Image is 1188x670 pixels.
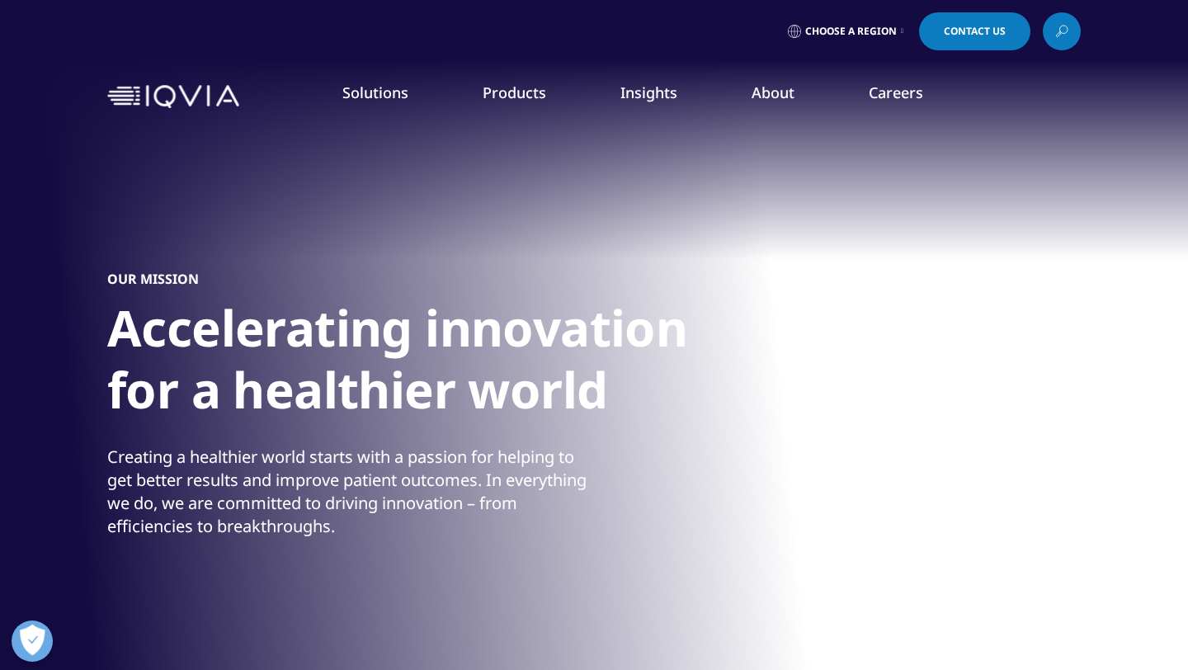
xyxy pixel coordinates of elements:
[620,83,677,102] a: Insights
[919,12,1030,50] a: Contact Us
[342,83,408,102] a: Solutions
[752,83,794,102] a: About
[246,58,1081,135] nav: Primary
[944,26,1006,36] span: Contact Us
[869,83,923,102] a: Careers
[107,271,199,287] h5: OUR MISSION
[107,85,239,109] img: IQVIA Healthcare Information Technology and Pharma Clinical Research Company
[483,83,546,102] a: Products
[107,446,590,538] div: Creating a healthier world starts with a passion for helping to get better results and improve pa...
[12,620,53,662] button: Open Preferences
[805,25,897,38] span: Choose a Region
[107,297,726,431] h1: Accelerating innovation for a healthier world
